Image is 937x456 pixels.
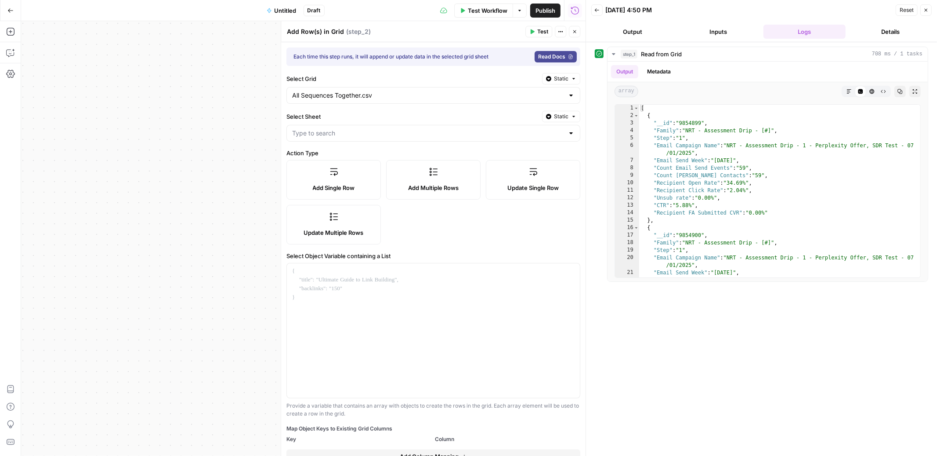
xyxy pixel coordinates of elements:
[615,120,639,127] div: 3
[535,6,555,15] span: Publish
[554,75,568,83] span: Static
[507,183,559,192] span: Update Single Row
[615,187,639,194] div: 11
[286,74,539,83] label: Select Grid
[611,65,638,78] button: Output
[286,149,580,157] label: Action Type
[634,224,639,232] span: Toggle code folding, rows 16 through 29
[313,183,355,192] span: Add Single Row
[900,6,914,14] span: Reset
[642,65,676,78] button: Metadata
[615,209,639,217] div: 14
[535,51,577,62] a: Read Docs
[308,7,321,15] span: Draft
[286,112,539,121] label: Select Sheet
[615,254,639,269] div: 20
[763,25,846,39] button: Logs
[261,4,302,18] button: Untitled
[615,217,639,224] div: 15
[634,112,639,120] span: Toggle code folding, rows 2 through 15
[292,129,564,138] input: Type to search
[608,62,928,281] div: 708 ms / 1 tasks
[530,4,561,18] button: Publish
[872,50,923,58] span: 708 ms / 1 tasks
[408,183,459,192] span: Add Multiple Rows
[615,194,639,202] div: 12
[591,25,674,39] button: Output
[615,232,639,239] div: 17
[538,53,565,61] span: Read Docs
[286,425,580,433] div: Map Object Keys to Existing Grid Columns
[286,402,580,418] div: Provide a variable that contains an array with objects to create the rows in the grid. Each array...
[454,4,513,18] button: Test Workflow
[615,142,639,157] div: 6
[621,50,637,58] span: step_1
[615,127,639,135] div: 4
[849,25,932,39] button: Details
[286,435,432,443] span: Key
[346,27,371,36] span: ( step_2 )
[615,224,639,232] div: 16
[615,157,639,164] div: 7
[615,239,639,247] div: 18
[615,269,639,277] div: 21
[435,435,581,443] span: Column
[615,135,639,142] div: 5
[286,252,580,260] label: Select Object Variable containing a List
[537,28,548,36] span: Test
[468,6,507,15] span: Test Workflow
[525,26,552,37] button: Test
[634,105,639,112] span: Toggle code folding, rows 1 through 702
[615,164,639,172] div: 8
[292,91,564,100] input: All Sequences Together.csv
[542,73,580,84] button: Static
[615,277,639,284] div: 22
[293,53,510,61] div: Each time this step runs, it will append or update data in the selected grid sheet
[542,111,580,122] button: Static
[554,113,568,120] span: Static
[615,179,639,187] div: 10
[615,86,638,97] span: array
[275,6,297,15] span: Untitled
[615,112,639,120] div: 2
[896,4,918,16] button: Reset
[304,228,364,237] span: Update Multiple Rows
[615,202,639,209] div: 13
[641,50,682,58] span: Read from Grid
[677,25,760,39] button: Inputs
[615,105,639,112] div: 1
[287,27,344,36] textarea: Add Row(s) in Grid
[615,247,639,254] div: 19
[615,172,639,179] div: 9
[608,47,928,61] button: 708 ms / 1 tasks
